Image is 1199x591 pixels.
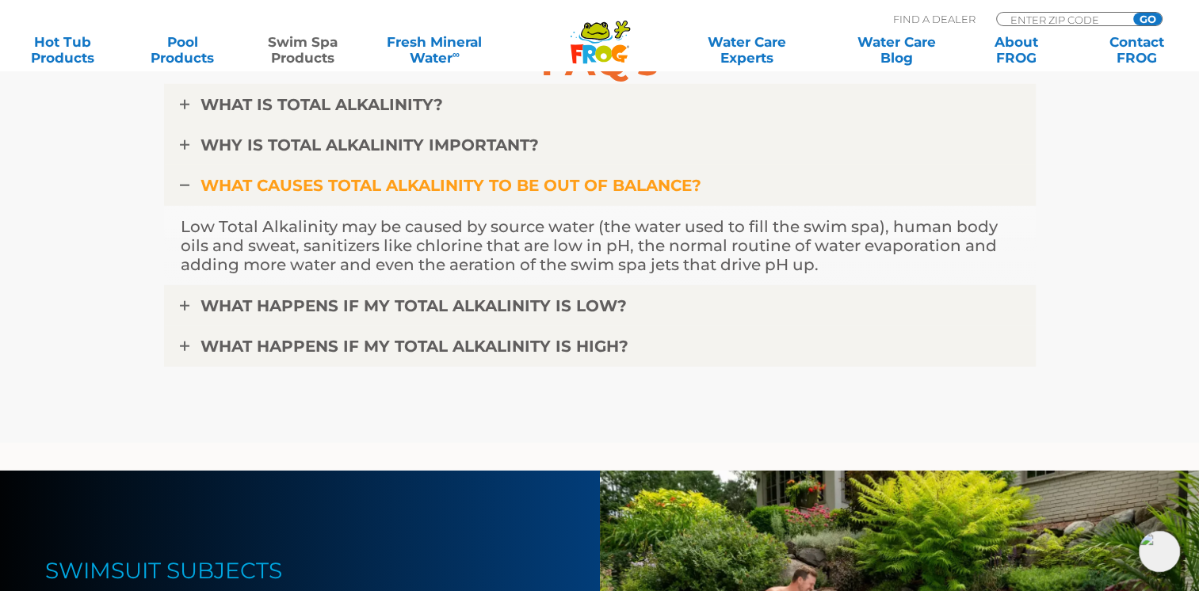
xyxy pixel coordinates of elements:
a: AboutFROG [970,34,1063,66]
a: Water CareExperts [671,34,823,66]
input: Zip Code Form [1009,13,1116,26]
h4: SWIMSUIT SUBJECTS [45,558,521,583]
a: WHAT IS TOTAL ALKALINITY? [164,84,1036,125]
a: WHAT HAPPENS IF MY TOTAL ALKALINITY IS LOW? [164,285,1036,326]
a: WHY IS TOTAL ALKALINITY IMPORTANT? [164,124,1036,166]
span: WHAT HAPPENS IF MY TOTAL ALKALINITY IS HIGH? [200,337,628,356]
a: Water CareBlog [850,34,943,66]
a: Fresh MineralWater∞ [376,34,493,66]
img: openIcon [1139,531,1180,572]
span: WHY IS TOTAL ALKALINITY IMPORTANT? [200,135,539,154]
a: Swim SpaProducts [256,34,349,66]
a: PoolProducts [136,34,230,66]
a: WHAT HAPPENS IF MY TOTAL ALKALINITY IS HIGH? [164,326,1036,367]
span: WHAT IS TOTAL ALKALINITY? [200,95,443,114]
a: WHAT CAUSES TOTAL ALKALINITY TO BE OUT OF BALANCE? [164,165,1036,206]
a: ContactFROG [1090,34,1183,66]
span: WHAT CAUSES TOTAL ALKALINITY TO BE OUT OF BALANCE? [200,176,701,195]
p: Low Total Alkalinity may be caused by source water (the water used to fill the swim spa), human b... [181,217,1019,274]
span: WHAT HAPPENS IF MY TOTAL ALKALINITY IS LOW? [200,296,627,315]
a: Hot TubProducts [16,34,109,66]
p: Find A Dealer [893,12,976,26]
input: GO [1133,13,1162,25]
sup: ∞ [452,48,460,60]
